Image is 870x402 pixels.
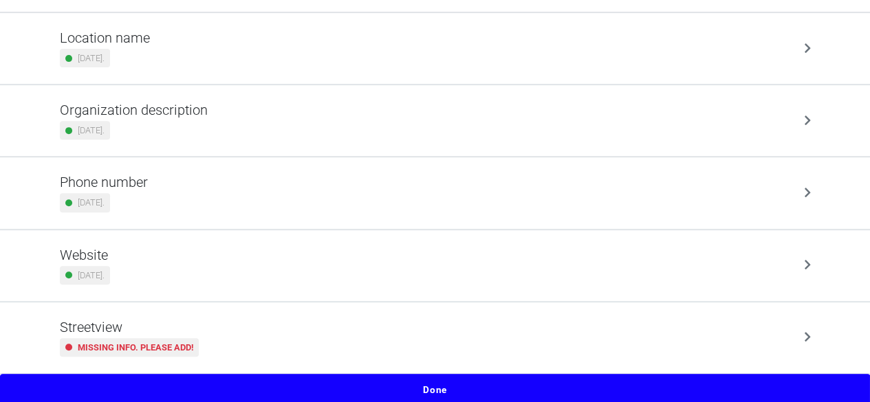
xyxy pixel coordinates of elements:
[78,52,105,65] small: [DATE].
[78,196,105,209] small: [DATE].
[78,124,105,137] small: [DATE].
[60,174,148,190] h5: Phone number
[60,247,110,263] h5: Website
[78,341,193,354] small: Missing info. Please add!
[78,269,105,282] small: [DATE].
[60,102,208,118] h5: Organization description
[60,319,199,335] h5: Streetview
[60,30,150,46] h5: Location name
